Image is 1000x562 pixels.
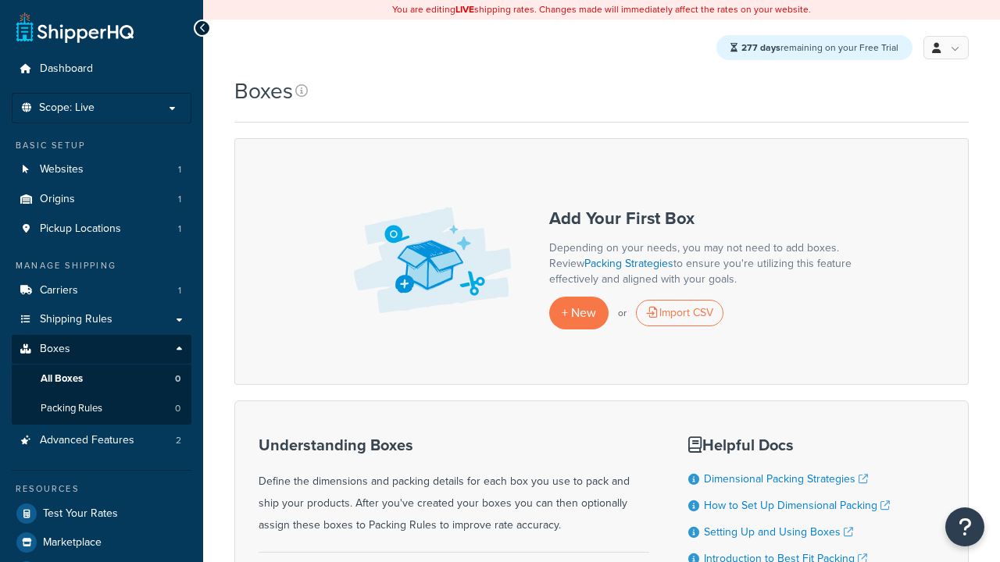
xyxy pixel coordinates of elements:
a: Pickup Locations 1 [12,215,191,244]
a: Shipping Rules [12,305,191,334]
span: Dashboard [40,62,93,76]
div: Import CSV [636,300,723,326]
span: Packing Rules [41,402,102,415]
a: Test Your Rates [12,500,191,528]
a: Websites 1 [12,155,191,184]
div: Basic Setup [12,139,191,152]
li: Carriers [12,276,191,305]
span: 1 [178,193,181,206]
span: 1 [178,284,181,297]
div: Define the dimensions and packing details for each box you use to pack and ship your products. Af... [259,436,649,536]
span: Shipping Rules [40,313,112,326]
span: 1 [178,222,181,236]
p: or [618,302,627,324]
span: Pickup Locations [40,222,121,236]
a: Setting Up and Using Boxes [704,524,853,540]
li: Websites [12,155,191,184]
span: Websites [40,163,84,176]
span: 0 [175,372,180,386]
a: Dimensional Packing Strategies [704,471,868,487]
span: All Boxes [41,372,83,386]
h3: Helpful Docs [688,436,934,454]
span: 2 [176,434,181,447]
span: Carriers [40,284,78,297]
a: Packing Rules 0 [12,394,191,423]
li: Origins [12,185,191,214]
button: Open Resource Center [945,507,984,546]
span: Test Your Rates [43,507,118,521]
a: ShipperHQ Home [16,12,134,43]
h1: Boxes [234,76,293,106]
span: 1 [178,163,181,176]
li: Boxes [12,335,191,424]
b: LIVE [455,2,474,16]
h3: Understanding Boxes [259,436,649,454]
a: Boxes [12,335,191,364]
a: Advanced Features 2 [12,426,191,455]
li: All Boxes [12,365,191,393]
a: Dashboard [12,55,191,84]
span: Origins [40,193,75,206]
a: How to Set Up Dimensional Packing [704,497,890,514]
li: Advanced Features [12,426,191,455]
div: remaining on your Free Trial [716,35,912,60]
span: Scope: Live [39,101,95,115]
a: Origins 1 [12,185,191,214]
div: Manage Shipping [12,259,191,272]
h3: Add Your First Box [549,209,862,228]
strong: 277 days [741,41,780,55]
a: Carriers 1 [12,276,191,305]
a: Packing Strategies [584,255,673,272]
a: + New [549,297,609,329]
span: + New [562,304,596,322]
li: Pickup Locations [12,215,191,244]
span: Marketplace [43,536,102,550]
span: 0 [175,402,180,415]
li: Packing Rules [12,394,191,423]
div: Resources [12,482,191,496]
span: Advanced Features [40,434,134,447]
a: All Boxes 0 [12,365,191,393]
a: Marketplace [12,528,191,557]
span: Boxes [40,343,70,356]
p: Depending on your needs, you may not need to add boxes. Review to ensure you're utilizing this fe... [549,240,862,287]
